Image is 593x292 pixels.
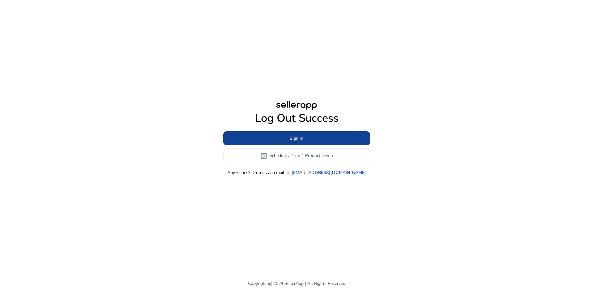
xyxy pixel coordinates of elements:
span: event_available [260,152,267,159]
h1: Log Out Success [223,112,370,125]
span: Sign In [290,135,303,142]
button: event_availableSchedule a 1 on 1 Product Demo [223,148,370,163]
p: Any issues? Drop us an email at [227,169,289,176]
a: [EMAIL_ADDRESS][DOMAIN_NAME] [292,169,366,176]
button: Sign In [223,131,370,145]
